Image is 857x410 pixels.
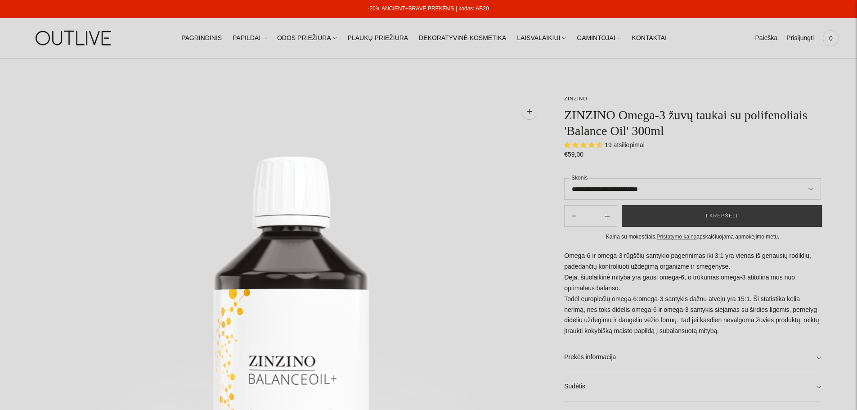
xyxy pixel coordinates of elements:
[823,28,839,48] a: 0
[564,232,821,242] div: Kaina su mokesčiais. apskaičiuojama apmokėjimo metu.
[605,141,645,149] span: 19 atsiliepimai
[825,32,837,45] span: 0
[755,28,777,48] a: Paieška
[181,28,222,48] a: PAGRINDINIS
[632,28,667,48] a: KONTAKTAI
[277,28,337,48] a: ODOS PRIEŽIŪRA
[419,28,506,48] a: DEKORATYVINĖ KOSMETIKA
[564,343,821,372] a: Prekės informacija
[786,28,814,48] a: Prisijungti
[517,28,566,48] a: LAISVALAIKIUI
[565,205,583,227] button: Add product quantity
[577,28,621,48] a: GAMINTOJAI
[348,28,408,48] a: PLAUKŲ PRIEŽIŪRA
[368,5,489,12] a: -20% ANCIENT+BRAVE PREKĖMS | kodas: AB20
[597,205,617,227] button: Subtract product quantity
[706,212,738,221] span: Į krepšelį
[657,234,697,240] a: Pristatymo kaina
[564,151,583,158] span: €59,00
[564,251,821,337] p: Omega-6 ir omega-3 rūgščių santykio pagerinimas iki 3:1 yra vienas iš geriausių rodiklių, padedan...
[622,205,822,227] button: Į krepšelį
[583,210,597,223] input: Product quantity
[564,372,821,401] a: Sudėtis
[564,141,605,149] span: 4.74 stars
[564,107,821,139] h1: ZINZINO Omega-3 žuvų taukai su polifenoliais 'Balance Oil' 300ml
[233,28,266,48] a: PAPILDAI
[564,96,588,101] a: ZINZINO
[18,23,130,54] img: OUTLIVE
